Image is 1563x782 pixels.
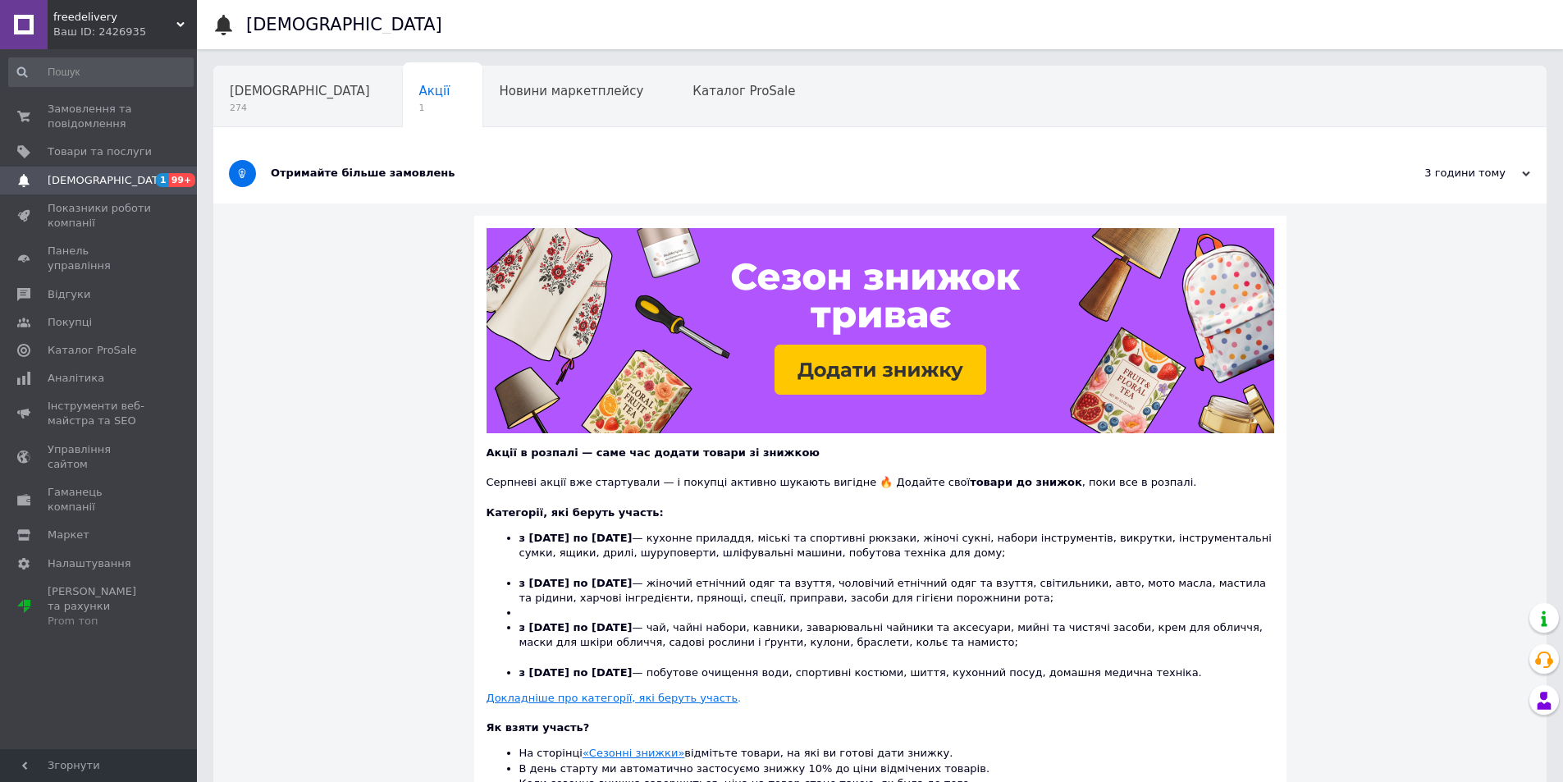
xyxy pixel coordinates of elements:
[48,442,152,472] span: Управління сайтом
[692,84,795,98] span: Каталог ProSale
[519,665,1274,680] li: — побутове очищення води, спортивні костюми, шиття, кухонний посуд, домашня медична техніка.
[419,102,450,114] span: 1
[48,614,152,629] div: Prom топ
[48,343,136,358] span: Каталог ProSale
[169,173,196,187] span: 99+
[519,761,1274,776] li: В день старту ми автоматично застосуємо знижку 10% до ціни відмічених товарів.
[970,476,1082,488] b: товари до знижок
[519,621,633,633] b: з [DATE] по [DATE]
[48,556,131,571] span: Налаштування
[519,666,633,679] b: з [DATE] по [DATE]
[499,84,643,98] span: Новини маркетплейсу
[487,460,1274,490] div: Серпневі акції вже стартували — і покупці активно шукають вигідне 🔥 Додайте свої , поки все в роз...
[48,528,89,542] span: Маркет
[156,173,169,187] span: 1
[487,506,664,519] b: Категорії, які беруть участь:
[48,485,152,514] span: Гаманець компанії
[48,584,152,629] span: [PERSON_NAME] та рахунки
[230,102,370,114] span: 274
[246,15,442,34] h1: [DEMOGRAPHIC_DATA]
[519,531,1274,576] li: — кухонне приладдя, міські та спортивні рюкзаки, жіночі сукні, набори інструментів, викрутки, інс...
[487,692,738,704] u: Докладніше про категорії, які беруть участь
[48,144,152,159] span: Товари та послуги
[519,532,633,544] b: з [DATE] по [DATE]
[48,244,152,273] span: Панель управління
[583,747,684,759] a: «Сезонні знижки»
[230,84,370,98] span: [DEMOGRAPHIC_DATA]
[519,746,1274,761] li: На сторінці відмітьте товари, на які ви готові дати знижку.
[48,102,152,131] span: Замовлення та повідомлення
[48,399,152,428] span: Інструменти веб-майстра та SEO
[48,371,104,386] span: Аналітика
[1366,166,1530,181] div: 3 години тому
[519,620,1274,665] li: — чай, чайні набори, кавники, заварювальні чайники та аксесуари, мийні та чистячі засоби, крем дл...
[48,173,169,188] span: [DEMOGRAPHIC_DATA]
[271,166,1366,181] div: Отримайте більше замовлень
[487,721,590,734] b: Як взяти участь?
[8,57,194,87] input: Пошук
[487,446,820,459] b: Акції в розпалі — саме час додати товари зі знижкою
[519,576,1274,606] li: — жіночий етнічний одяг та взуття, чоловічий етнічний одяг та взуття, світильники, авто, мото мас...
[48,315,92,330] span: Покупці
[519,577,633,589] b: з [DATE] по [DATE]
[487,692,742,704] a: Докладніше про категорії, які беруть участь.
[53,25,197,39] div: Ваш ID: 2426935
[48,287,90,302] span: Відгуки
[53,10,176,25] span: freedelivery
[48,201,152,231] span: Показники роботи компанії
[419,84,450,98] span: Акції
